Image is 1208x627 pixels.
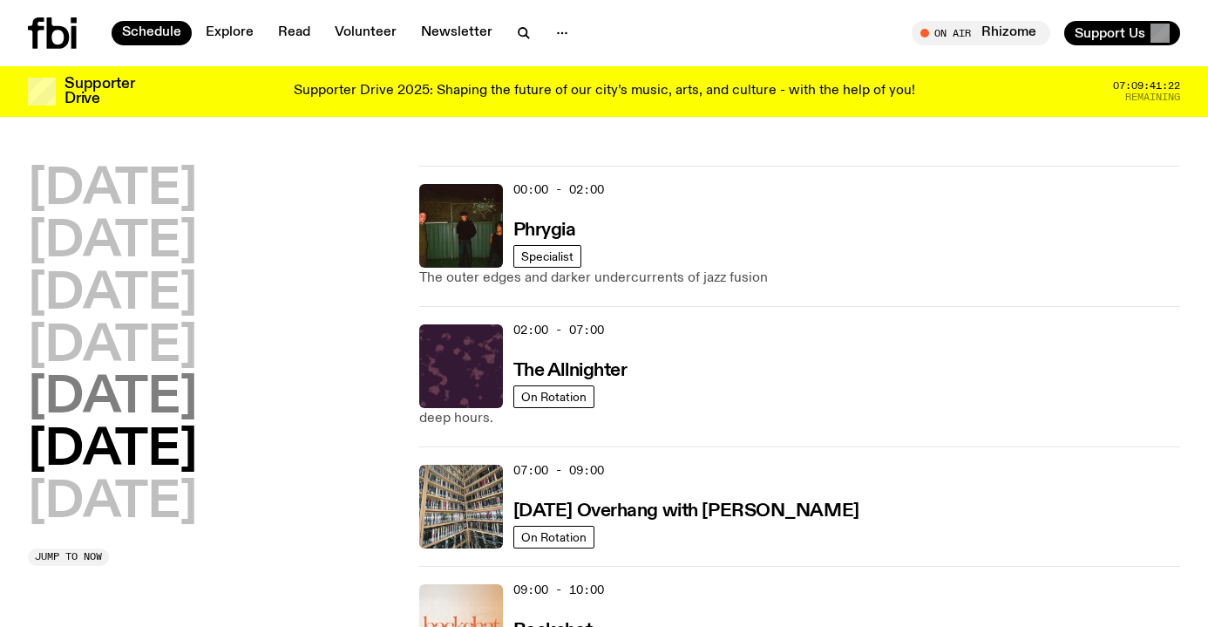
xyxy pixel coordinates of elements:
[1075,25,1145,41] span: Support Us
[513,462,604,479] span: 07:00 - 09:00
[28,549,109,566] button: Jump to now
[28,166,197,215] button: [DATE]
[513,582,604,598] span: 09:00 - 10:00
[513,181,604,198] span: 00:00 - 02:00
[28,426,197,475] button: [DATE]
[513,245,581,268] a: Specialist
[1064,21,1180,45] button: Support Us
[912,21,1050,45] button: On AirRhizome
[28,323,197,371] button: [DATE]
[28,270,197,319] button: [DATE]
[28,218,197,267] button: [DATE]
[521,249,573,262] span: Specialist
[419,184,503,268] img: A greeny-grainy film photo of Bela, John and Bindi at night. They are standing in a backyard on g...
[513,362,628,380] h3: The Allnighter
[513,358,628,380] a: The Allnighter
[513,221,576,240] h3: Phrygia
[419,408,1180,429] p: deep hours.
[521,390,587,403] span: On Rotation
[268,21,321,45] a: Read
[294,84,915,99] p: Supporter Drive 2025: Shaping the future of our city’s music, arts, and culture - with the help o...
[35,552,102,562] span: Jump to now
[411,21,503,45] a: Newsletter
[419,268,1180,289] p: The outer edges and darker undercurrents of jazz fusion
[513,502,859,521] h3: [DATE] Overhang with [PERSON_NAME]
[195,21,264,45] a: Explore
[64,77,134,106] h3: Supporter Drive
[1113,81,1180,91] span: 07:09:41:22
[1125,92,1180,102] span: Remaining
[521,530,587,543] span: On Rotation
[28,374,197,423] button: [DATE]
[513,526,594,549] a: On Rotation
[324,21,407,45] a: Volunteer
[513,385,594,408] a: On Rotation
[112,21,192,45] a: Schedule
[419,465,503,549] img: A corner shot of the fbi music library
[513,218,576,240] a: Phrygia
[513,322,604,338] span: 02:00 - 07:00
[28,479,197,528] button: [DATE]
[513,499,859,521] a: [DATE] Overhang with [PERSON_NAME]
